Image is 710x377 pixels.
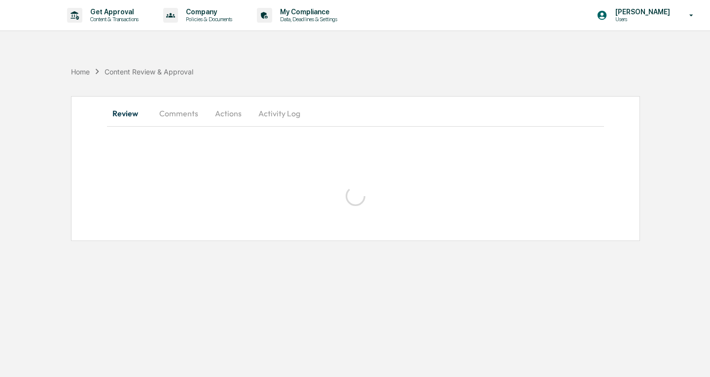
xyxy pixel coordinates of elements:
p: Get Approval [82,8,143,16]
button: Comments [151,102,206,125]
button: Review [107,102,151,125]
p: Content & Transactions [82,16,143,23]
p: My Compliance [272,8,342,16]
p: Data, Deadlines & Settings [272,16,342,23]
p: Company [178,8,237,16]
p: [PERSON_NAME] [607,8,675,16]
p: Users [607,16,675,23]
p: Policies & Documents [178,16,237,23]
img: logo [24,11,47,19]
div: Home [71,68,90,76]
button: Activity Log [250,102,308,125]
button: Actions [206,102,250,125]
div: secondary tabs example [107,102,604,125]
div: Content Review & Approval [105,68,193,76]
